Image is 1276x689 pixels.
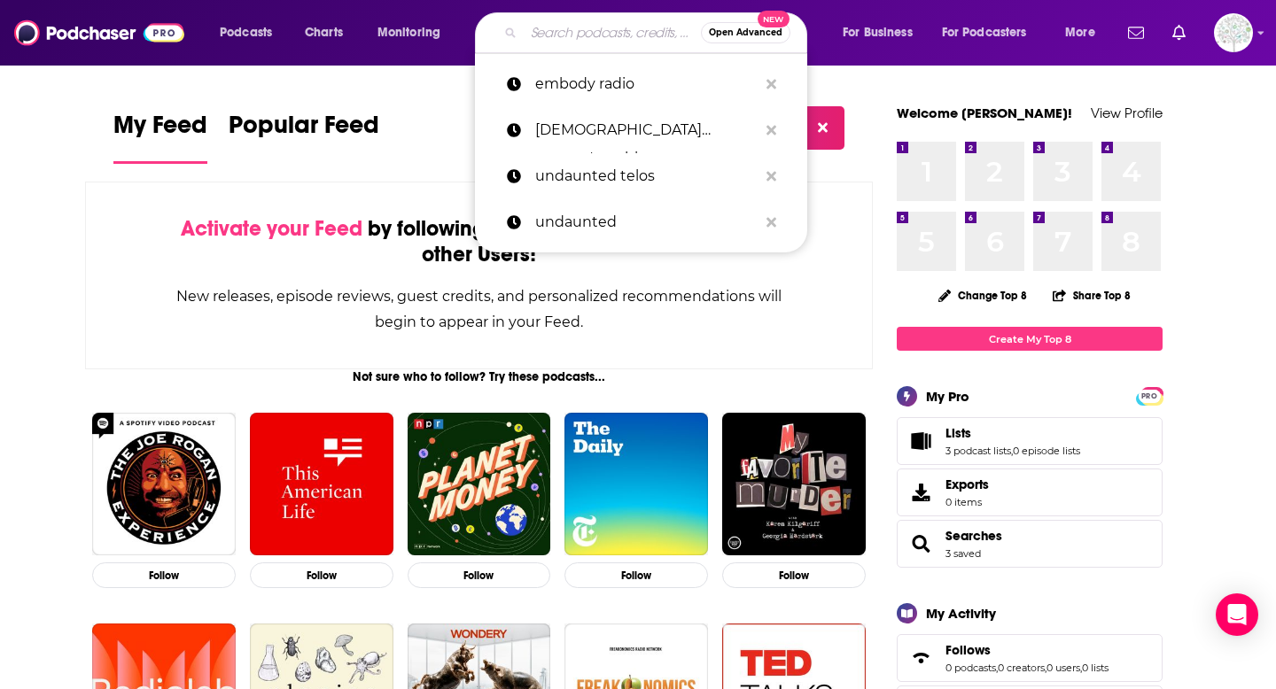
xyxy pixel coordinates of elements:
[475,199,807,245] a: undaunted
[1165,18,1193,48] a: Show notifications dropdown
[945,528,1002,544] a: Searches
[701,22,790,43] button: Open AdvancedNew
[92,413,236,556] img: The Joe Rogan Experience
[903,646,938,670] a: Follows
[897,520,1163,568] span: Searches
[945,496,989,508] span: 0 items
[535,199,758,245] p: undaunted
[930,19,1053,47] button: open menu
[945,547,981,560] a: 3 saved
[945,642,1109,658] a: Follows
[377,20,440,45] span: Monitoring
[1214,13,1253,52] img: User Profile
[903,480,938,505] span: Exports
[722,562,866,588] button: Follow
[897,105,1072,121] a: Welcome [PERSON_NAME]!
[229,110,379,164] a: Popular Feed
[1216,593,1258,636] div: Open Intercom Messenger
[175,216,783,267] div: by following Podcasts, Creators, Lists, and other Users!
[113,110,207,151] span: My Feed
[305,20,343,45] span: Charts
[903,429,938,453] a: Lists
[1065,20,1095,45] span: More
[1091,105,1163,121] a: View Profile
[564,413,708,556] img: The Daily
[945,425,971,441] span: Lists
[843,20,913,45] span: For Business
[996,662,998,674] span: ,
[181,215,362,242] span: Activate your Feed
[945,662,996,674] a: 0 podcasts
[408,562,551,588] button: Follow
[293,19,354,47] a: Charts
[492,12,824,53] div: Search podcasts, credits, & more...
[942,20,1027,45] span: For Podcasters
[1053,19,1117,47] button: open menu
[229,110,379,151] span: Popular Feed
[475,61,807,107] a: embody radio
[92,562,236,588] button: Follow
[945,445,1011,457] a: 3 podcast lists
[928,284,1038,306] button: Change Top 8
[250,413,393,556] img: This American Life
[998,662,1045,674] a: 0 creators
[408,413,551,556] img: Planet Money
[175,283,783,335] div: New releases, episode reviews, guest credits, and personalized recommendations will begin to appe...
[535,153,758,199] p: undaunted telos
[475,107,807,153] a: [DEMOGRAPHIC_DATA] women's archive
[113,110,207,164] a: My Feed
[945,425,1080,441] a: Lists
[897,327,1163,351] a: Create My Top 8
[14,16,184,50] img: Podchaser - Follow, Share and Rate Podcasts
[830,19,935,47] button: open menu
[1011,445,1013,457] span: ,
[709,28,782,37] span: Open Advanced
[535,107,758,153] p: jewish women's archive
[1080,662,1082,674] span: ,
[475,153,807,199] a: undaunted telos
[758,11,790,27] span: New
[220,20,272,45] span: Podcasts
[1121,18,1151,48] a: Show notifications dropdown
[85,369,873,384] div: Not sure who to follow? Try these podcasts...
[1046,662,1080,674] a: 0 users
[1139,390,1160,403] span: PRO
[945,642,991,658] span: Follows
[722,413,866,556] img: My Favorite Murder with Karen Kilgariff and Georgia Hardstark
[1052,278,1132,313] button: Share Top 8
[926,388,969,405] div: My Pro
[1013,445,1080,457] a: 0 episode lists
[926,605,996,622] div: My Activity
[945,476,989,492] span: Exports
[535,61,758,107] p: embody radio
[564,562,708,588] button: Follow
[1214,13,1253,52] span: Logged in as WunderTanya
[897,468,1163,516] a: Exports
[897,417,1163,465] span: Lists
[207,19,295,47] button: open menu
[1082,662,1109,674] a: 0 lists
[524,19,701,47] input: Search podcasts, credits, & more...
[1214,13,1253,52] button: Show profile menu
[1045,662,1046,674] span: ,
[365,19,463,47] button: open menu
[903,531,938,556] a: Searches
[897,634,1163,682] span: Follows
[250,562,393,588] button: Follow
[1139,389,1160,402] a: PRO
